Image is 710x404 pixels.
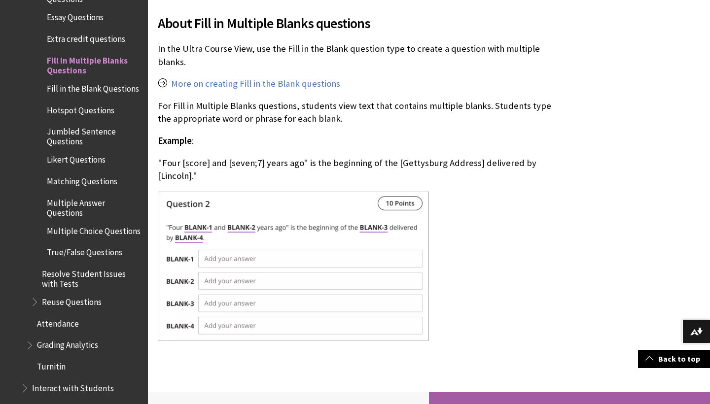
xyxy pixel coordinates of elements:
[158,135,554,147] p: :
[37,337,98,350] span: Grading Analytics
[37,358,66,371] span: Turnitin
[42,294,102,307] span: Reuse Questions
[32,380,114,393] span: Interact with Students
[47,152,106,165] span: Likert Questions
[47,31,125,44] span: Extra credit questions
[158,100,554,125] p: For Fill in Multiple Blanks questions, students view text that contains multiple blanks. Students...
[638,350,710,368] a: Back to top
[47,173,117,186] span: Matching Questions
[158,135,192,146] span: Example
[47,244,122,258] span: True/False Questions
[158,13,554,34] span: About Fill in Multiple Blanks questions
[171,78,340,90] a: More on creating Fill in the Blank questions
[42,266,141,289] span: Resolve Student Issues with Tests
[47,123,141,146] span: Jumbled Sentence Questions
[37,315,79,329] span: Attendance
[47,9,104,23] span: Essay Questions
[47,195,141,218] span: Multiple Answer Questions
[158,42,554,68] p: In the Ultra Course View, use the Fill in the Blank question type to create a question with multi...
[47,80,139,94] span: Fill in the Blank Questions
[158,157,554,182] p: "Four [score] and [seven;7] years ago" is the beginning of the [Gettysburg Address] delivered by ...
[158,192,429,340] img: This is how the filling of multiple blank questions look like.
[47,52,141,75] span: Fill in Multiple Blanks Questions
[47,102,114,115] span: Hotspot Questions
[47,223,141,236] span: Multiple Choice Questions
